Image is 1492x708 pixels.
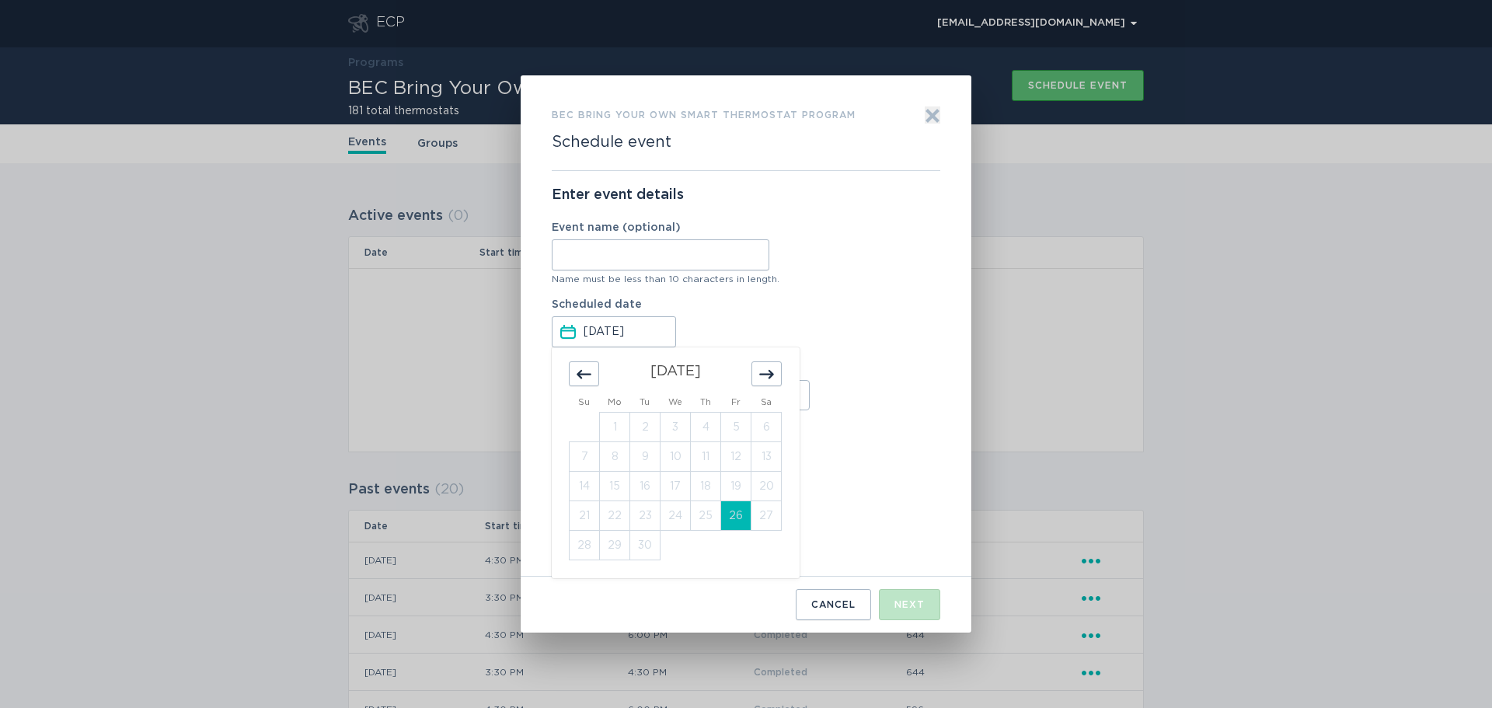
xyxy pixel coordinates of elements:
[751,413,782,442] td: Not available. Saturday, September 6, 2025
[521,75,971,633] div: Form to create an event
[600,472,630,501] td: Not available. Monday, September 15, 2025
[761,398,772,406] small: Sa
[879,589,940,620] button: Next
[668,398,682,406] small: We
[650,364,701,378] strong: [DATE]
[552,133,671,152] h2: Schedule event
[578,398,590,406] small: Su
[608,398,622,406] small: Mo
[691,472,721,501] td: Not available. Thursday, September 18, 2025
[570,472,600,501] td: Not available. Sunday, September 14, 2025
[661,501,691,531] td: Not available. Wednesday, September 24, 2025
[630,472,661,501] td: Not available. Tuesday, September 16, 2025
[700,398,711,406] small: Th
[811,600,856,609] div: Cancel
[731,398,741,406] small: Fr
[721,501,751,531] td: Selected. Friday, September 26, 2025
[552,106,856,124] h3: BEC Bring Your Own Smart Thermostat Program
[796,589,871,620] button: Cancel
[630,413,661,442] td: Not available. Tuesday, September 2, 2025
[721,442,751,472] td: Not available. Friday, September 12, 2025
[751,442,782,472] td: Not available. Saturday, September 13, 2025
[570,442,600,472] td: Not available. Sunday, September 7, 2025
[552,274,940,284] div: Name must be less than 10 characters in length.
[552,239,769,270] input: Event name (optional)
[661,442,691,472] td: Not available. Wednesday, September 10, 2025
[569,361,599,386] div: Move backward to switch to the previous month.
[552,187,940,204] p: Enter event details
[630,442,661,472] td: Not available. Tuesday, September 9, 2025
[721,472,751,501] td: Not available. Friday, September 19, 2025
[894,600,925,609] div: Next
[600,442,630,472] td: Not available. Monday, September 8, 2025
[552,222,769,233] label: Event name (optional)
[691,442,721,472] td: Not available. Thursday, September 11, 2025
[661,472,691,501] td: Not available. Wednesday, September 17, 2025
[691,413,721,442] td: Not available. Thursday, September 4, 2025
[925,106,940,124] button: Exit
[600,531,630,560] td: Not available. Monday, September 29, 2025
[640,398,650,406] small: Tu
[584,317,674,347] input: Select a date
[751,361,782,386] div: Move forward to switch to the next month.
[552,347,800,578] div: Calendar
[661,413,691,442] td: Not available. Wednesday, September 3, 2025
[751,501,782,531] td: Not available. Saturday, September 27, 2025
[691,501,721,531] td: Not available. Thursday, September 25, 2025
[560,323,576,340] button: Scheduled dateSelect a dateCalendar
[721,413,751,442] td: Not available. Friday, September 5, 2025
[552,299,769,347] label: Scheduled date
[751,472,782,501] td: Not available. Saturday, September 20, 2025
[600,501,630,531] td: Not available. Monday, September 22, 2025
[600,413,630,442] td: Not available. Monday, September 1, 2025
[630,531,661,560] td: Not available. Tuesday, September 30, 2025
[570,531,600,560] td: Not available. Sunday, September 28, 2025
[630,501,661,531] td: Not available. Tuesday, September 23, 2025
[570,501,600,531] td: Not available. Sunday, September 21, 2025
